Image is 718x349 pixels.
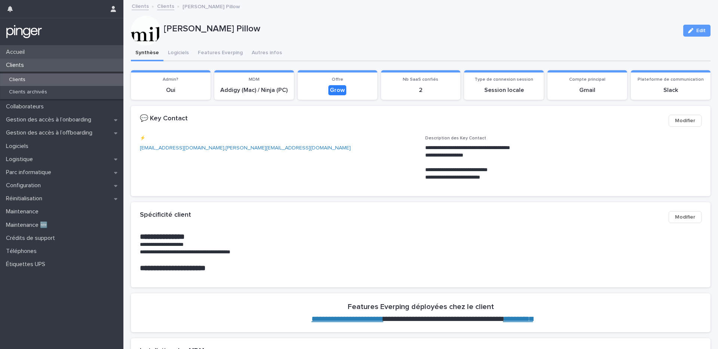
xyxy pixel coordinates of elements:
[225,145,351,151] a: [PERSON_NAME][EMAIL_ADDRESS][DOMAIN_NAME]
[425,136,486,140] span: Description des Key Contact
[131,46,163,61] button: Synthèse
[157,1,174,10] a: Clients
[675,213,695,221] span: Modifier
[332,77,343,82] span: Offre
[249,77,260,82] span: MDM
[3,222,53,229] p: Maintenance 🆕
[135,87,206,94] p: Oui
[140,145,224,151] a: [EMAIL_ADDRESS][DOMAIN_NAME]
[386,87,456,94] p: 2
[3,77,31,83] p: Clients
[140,211,191,219] h2: Spécificité client
[140,115,188,123] h2: 💬 Key Contact
[3,129,98,136] p: Gestion des accès à l’offboarding
[247,46,286,61] button: Autres infos
[163,46,193,61] button: Logiciels
[132,1,149,10] a: Clients
[3,62,30,69] p: Clients
[3,261,51,268] p: Étiquettes UPS
[140,144,416,152] p: ,
[3,195,48,202] p: Réinitialisation
[163,77,178,82] span: Admin?
[3,182,47,189] p: Configuration
[3,116,97,123] p: Gestion des accès à l’onboarding
[635,87,706,94] p: Slack
[182,2,240,10] p: [PERSON_NAME] Pillow
[675,117,695,124] span: Modifier
[328,85,346,95] div: Grow
[669,115,702,127] button: Modifier
[164,24,677,34] p: [PERSON_NAME] Pillow
[193,46,247,61] button: Features Everping
[348,302,494,311] h2: Features Everping déployées chez le client
[403,77,438,82] span: Nb SaaS confiés
[552,87,623,94] p: Gmail
[3,143,34,150] p: Logiciels
[475,77,533,82] span: Type de connexion session
[219,87,289,94] p: Addigy (Mac) / Ninja (PC)
[3,169,57,176] p: Parc informatique
[3,156,39,163] p: Logistique
[3,248,43,255] p: Téléphones
[638,77,704,82] span: Plateforme de communication
[3,208,45,215] p: Maintenance
[3,103,50,110] p: Collaborateurs
[6,24,42,39] img: mTgBEunGTSyRkCgitkcU
[569,77,605,82] span: Compte principal
[669,211,702,223] button: Modifier
[3,235,61,242] p: Crédits de support
[683,25,711,37] button: Edit
[469,87,539,94] p: Session locale
[696,28,706,33] span: Edit
[140,136,145,140] span: ⚡️
[3,49,31,56] p: Accueil
[3,89,53,95] p: Clients archivés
